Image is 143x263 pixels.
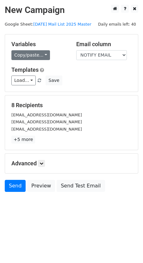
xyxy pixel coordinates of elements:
[96,21,138,28] span: Daily emails left: 40
[11,76,36,85] a: Load...
[5,5,138,15] h2: New Campaign
[27,180,55,192] a: Preview
[76,41,132,48] h5: Email column
[5,180,26,192] a: Send
[96,22,138,27] a: Daily emails left: 40
[11,119,82,124] small: [EMAIL_ADDRESS][DOMAIN_NAME]
[46,76,62,85] button: Save
[11,160,132,167] h5: Advanced
[57,180,105,192] a: Send Test Email
[33,22,91,27] a: [DATE] Mail List 2025 Master
[11,41,67,48] h5: Variables
[11,50,50,60] a: Copy/paste...
[11,102,132,109] h5: 8 Recipients
[11,113,82,117] small: [EMAIL_ADDRESS][DOMAIN_NAME]
[11,136,35,144] a: +5 more
[11,66,39,73] a: Templates
[5,22,91,27] small: Google Sheet:
[111,233,143,263] iframe: Chat Widget
[11,127,82,131] small: [EMAIL_ADDRESS][DOMAIN_NAME]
